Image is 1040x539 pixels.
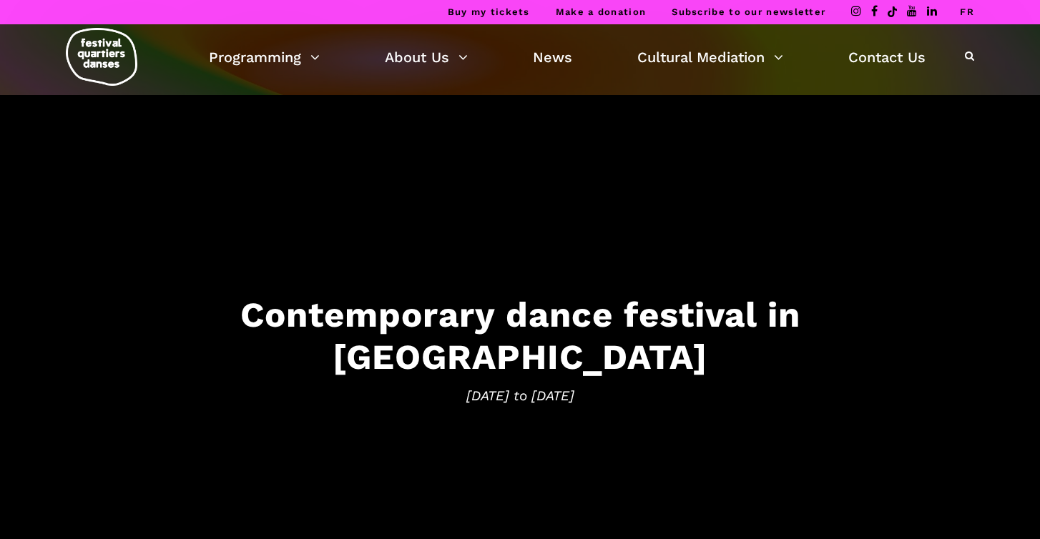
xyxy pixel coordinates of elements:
[533,45,572,69] a: News
[385,45,468,69] a: About Us
[66,28,137,86] img: logo-fqd-med
[848,45,926,69] a: Contact Us
[672,6,825,17] a: Subscribe to our newsletter
[77,294,963,378] h3: Contemporary dance festival in [GEOGRAPHIC_DATA]
[77,385,963,406] span: [DATE] to [DATE]
[556,6,647,17] a: Make a donation
[960,6,974,17] a: FR
[637,45,783,69] a: Cultural Mediation
[209,45,320,69] a: Programming
[448,6,530,17] a: Buy my tickets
